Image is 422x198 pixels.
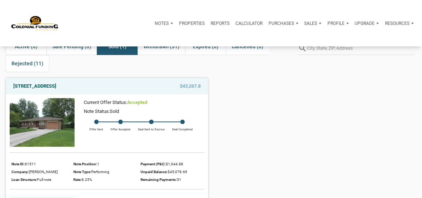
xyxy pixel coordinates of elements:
span: Remaining Payments: [141,178,177,182]
p: Profile [327,21,344,26]
button: Notes [152,14,176,32]
span: Rejected (11) [11,59,43,68]
span: Company: [11,170,29,174]
p: Sales [304,21,317,26]
span: [PERSON_NAME] [29,170,58,174]
div: Rejected (11) [6,55,49,72]
span: $1,044.88 [166,162,183,166]
span: Payment (P&I): [141,162,166,166]
span: Note Status: [84,108,110,114]
span: Unpaid Balance: [141,170,168,174]
span: 8.25% [81,178,92,182]
span: 51 [177,178,181,182]
span: Note Position: [73,162,97,166]
i: search [298,42,307,55]
img: NoteUnlimited [11,15,59,31]
span: Cancelled (0) [232,42,263,51]
p: Reports [211,21,230,26]
span: Note ID: [11,162,25,166]
div: Expired (0) [185,38,226,55]
button: Upgrade [352,14,382,32]
p: Properties [179,21,205,26]
span: Sold (1) [108,42,126,51]
a: [STREET_ADDRESS] [13,82,56,91]
span: Active (0) [15,42,37,51]
span: accepted [127,100,147,105]
a: Properties [176,14,208,32]
span: 1 [97,162,99,166]
span: Rate: [73,178,81,182]
div: Active (0) [6,38,46,55]
button: Resources [382,14,416,32]
button: Purchases [266,14,301,32]
span: Performing [91,170,109,174]
span: $43,267.8 [179,82,200,91]
button: Reports [208,14,233,32]
p: Purchases [268,21,294,26]
span: Loan Structure: [11,178,37,182]
a: Calculator [233,14,266,32]
button: Sales [301,14,324,32]
span: Sale Pending (0) [52,42,91,51]
button: Profile [324,14,352,32]
span: Withdrawn (31) [144,42,179,51]
div: Sold (1) [97,38,138,55]
div: Deal Sent to Escrow [134,124,168,132]
span: Sold [110,108,119,114]
div: Cancelled (0) [226,38,269,55]
input: City, State, ZIP, Address [307,42,415,55]
img: 572758 [10,98,75,147]
p: Notes [155,21,169,26]
span: Current Offer Status: [84,100,127,105]
span: 61511 [25,162,36,166]
div: Deal Completed [168,124,197,132]
div: Withdrawn (31) [138,38,185,55]
span: $45,078.69 [168,170,187,174]
span: Expired (0) [193,42,218,51]
p: Upgrade [355,21,375,26]
span: Full note [37,178,51,182]
span: Note Type: [73,170,91,174]
div: Offer Accepted [107,124,134,132]
div: Sale Pending (0) [46,38,97,55]
p: Calculator [235,21,263,26]
p: Resources [385,21,409,26]
div: Offer Sent [86,124,107,132]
